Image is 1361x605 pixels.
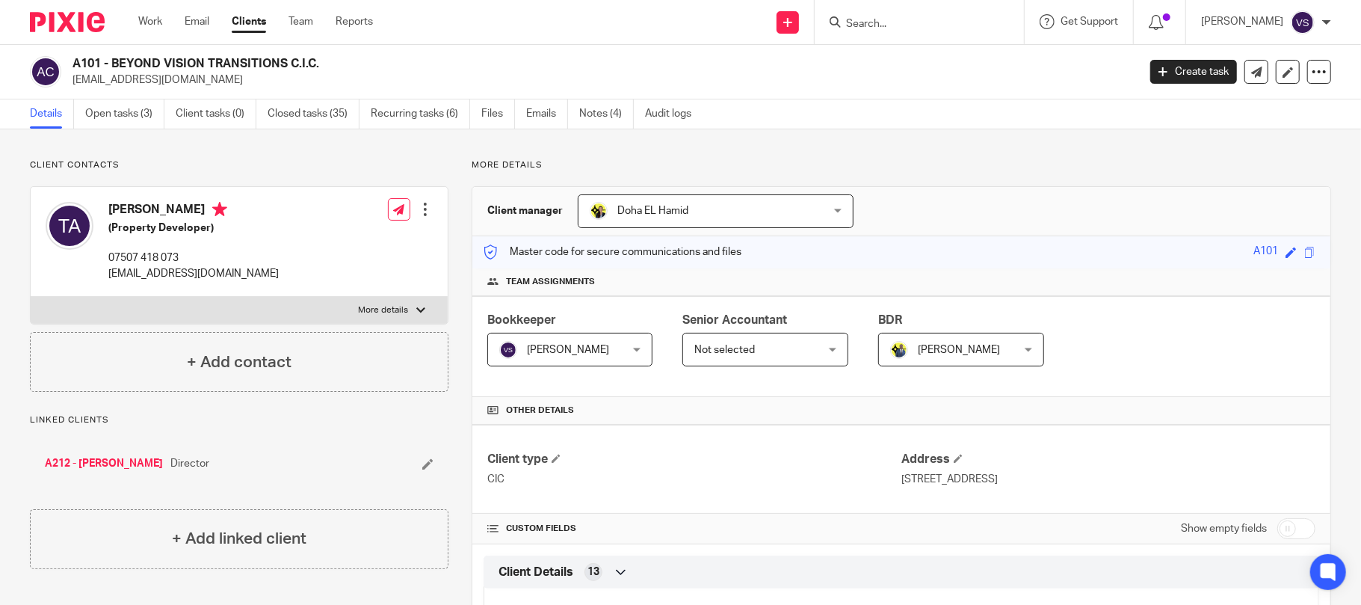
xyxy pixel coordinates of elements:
a: A212 - [PERSON_NAME] [45,456,163,471]
a: Closed tasks (35) [268,99,359,129]
img: svg%3E [46,202,93,250]
img: svg%3E [30,56,61,87]
span: Senior Accountant [682,314,787,326]
label: Show empty fields [1181,521,1267,536]
h3: Client manager [487,203,563,218]
a: Work [138,14,162,29]
span: [PERSON_NAME] [527,345,609,355]
span: 13 [587,565,599,580]
p: Linked clients [30,414,448,426]
p: Master code for secure communications and files [484,245,741,259]
a: Team [288,14,313,29]
h4: + Add contact [187,351,291,374]
h5: (Property Developer) [108,221,279,236]
img: Doha-Starbridge.jpg [590,202,608,220]
h4: [PERSON_NAME] [108,202,279,221]
img: Dennis-Starbridge.jpg [890,341,908,359]
h4: Client type [487,452,901,467]
a: Create task [1150,60,1237,84]
img: svg%3E [499,341,517,359]
a: Clients [232,14,266,29]
p: CIC [487,472,901,487]
a: Open tasks (3) [85,99,164,129]
a: Email [185,14,209,29]
span: Other details [506,405,574,417]
p: More details [472,159,1331,171]
span: Client Details [499,565,573,580]
p: More details [359,304,409,316]
a: Files [481,99,515,129]
p: [EMAIL_ADDRESS][DOMAIN_NAME] [72,73,1128,87]
i: Primary [212,202,227,217]
h2: A101 - BEYOND VISION TRANSITIONS C.I.C. [72,56,917,72]
a: Notes (4) [579,99,634,129]
span: [PERSON_NAME] [918,345,1000,355]
a: Reports [336,14,373,29]
p: [STREET_ADDRESS] [901,472,1315,487]
input: Search [845,18,979,31]
h4: + Add linked client [172,527,306,550]
a: Emails [526,99,568,129]
a: Details [30,99,74,129]
span: BDR [878,314,902,326]
p: [EMAIL_ADDRESS][DOMAIN_NAME] [108,266,279,281]
div: A101 [1253,244,1278,261]
a: Audit logs [645,99,703,129]
h4: CUSTOM FIELDS [487,523,901,535]
img: Pixie [30,12,105,32]
span: Not selected [694,345,755,355]
span: Doha EL Hamid [617,206,688,216]
a: Client tasks (0) [176,99,256,129]
p: [PERSON_NAME] [1201,14,1283,29]
span: Team assignments [506,276,595,288]
a: Recurring tasks (6) [371,99,470,129]
span: Bookkeeper [487,314,556,326]
h4: Address [901,452,1315,467]
span: Director [170,456,209,471]
img: svg%3E [1291,10,1315,34]
p: Client contacts [30,159,448,171]
span: Get Support [1061,16,1118,27]
p: 07507 418 073 [108,251,279,265]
